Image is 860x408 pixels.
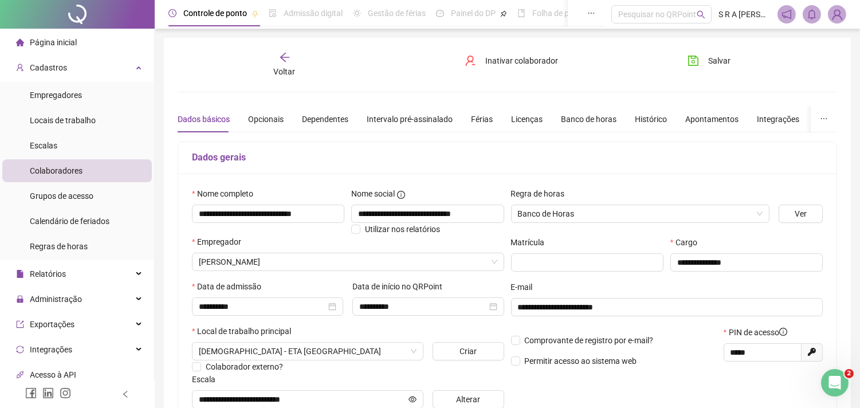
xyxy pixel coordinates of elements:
[409,395,417,403] span: eye
[471,113,493,125] div: Férias
[269,9,277,17] span: file-done
[688,55,699,66] span: save
[279,52,290,63] span: arrow-left
[782,9,792,19] span: notification
[511,281,540,293] label: E-mail
[30,242,88,251] span: Regras de horas
[795,207,807,220] span: Ver
[16,346,24,354] span: sync
[436,9,444,17] span: dashboard
[397,191,405,199] span: info-circle
[30,269,66,278] span: Relatórios
[178,113,230,125] div: Dados básicos
[433,342,504,360] button: Criar
[511,187,572,200] label: Regra de horas
[367,113,453,125] div: Intervalo pré-assinalado
[485,54,558,67] span: Inativar colaborador
[511,236,552,249] label: Matrícula
[525,336,654,345] span: Comprovante de registro por e-mail?
[30,91,82,100] span: Empregadores
[368,9,426,18] span: Gestão de férias
[16,38,24,46] span: home
[30,370,76,379] span: Acesso à API
[845,369,854,378] span: 2
[30,166,83,175] span: Colaboradores
[465,55,476,66] span: user-delete
[353,9,361,17] span: sun
[821,369,849,397] iframe: Intercom live chat
[30,141,57,150] span: Escalas
[635,113,667,125] div: Histórico
[456,52,567,70] button: Inativar colaborador
[30,191,93,201] span: Grupos de acesso
[192,280,269,293] label: Data de admissão
[121,390,129,398] span: left
[518,205,763,222] span: Banco de Horas
[199,253,497,270] span: SRA CARVALHO
[828,6,846,23] img: 52793
[807,9,817,19] span: bell
[820,115,828,123] span: ellipsis
[697,10,705,19] span: search
[183,9,247,18] span: Controle de ponto
[168,9,176,17] span: clock-circle
[30,38,77,47] span: Página inicial
[30,63,67,72] span: Cadastros
[30,217,109,226] span: Calendário de feriados
[16,270,24,278] span: file
[365,225,440,234] span: Utilizar nos relatórios
[30,345,72,354] span: Integrações
[779,328,787,336] span: info-circle
[30,320,74,329] span: Exportações
[16,320,24,328] span: export
[252,10,258,17] span: pushpin
[757,113,799,125] div: Integrações
[729,326,787,339] span: PIN de acesso
[670,236,705,249] label: Cargo
[30,295,82,304] span: Administração
[708,54,731,67] span: Salvar
[351,187,395,200] span: Nome social
[500,10,507,17] span: pushpin
[561,113,616,125] div: Banco de horas
[456,393,480,406] span: Alterar
[779,205,823,223] button: Ver
[192,187,261,200] label: Nome completo
[16,295,24,303] span: lock
[274,67,296,76] span: Voltar
[192,373,223,386] label: Escala
[532,9,606,18] span: Folha de pagamento
[511,113,543,125] div: Licenças
[460,345,477,358] span: Criar
[302,113,348,125] div: Dependentes
[25,387,37,399] span: facebook
[517,9,525,17] span: book
[685,113,739,125] div: Apontamentos
[248,113,284,125] div: Opcionais
[811,106,837,132] button: ellipsis
[192,236,249,248] label: Empregador
[718,8,771,21] span: S R A [PERSON_NAME]
[60,387,71,399] span: instagram
[587,9,595,17] span: ellipsis
[30,116,96,125] span: Locais de trabalho
[192,325,299,338] label: Local de trabalho principal
[352,280,450,293] label: Data de início no QRPoint
[679,52,739,70] button: Salvar
[42,387,54,399] span: linkedin
[16,64,24,72] span: user-add
[199,343,417,360] span: ESTAÇÃO DE TRATAMENTO DE ÁGUA DO BOLONHA - COSANPA - RUA LAGO BOLONHA, 1 - CURIÓ UTINGA, BELÉM - PA
[206,362,283,371] span: Colaborador externo?
[16,371,24,379] span: api
[192,151,823,164] h5: Dados gerais
[284,9,343,18] span: Admissão digital
[451,9,496,18] span: Painel do DP
[525,356,637,366] span: Permitir acesso ao sistema web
